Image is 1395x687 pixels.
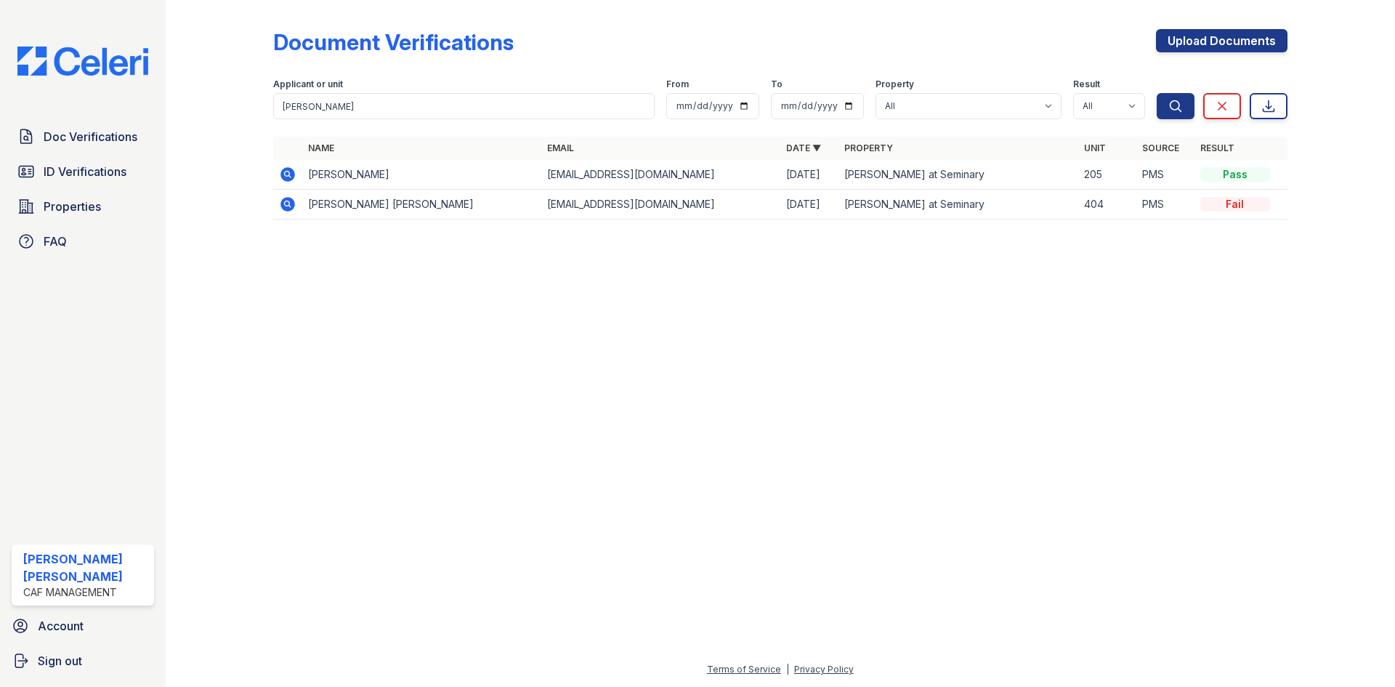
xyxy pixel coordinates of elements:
[1078,190,1136,220] td: 404
[547,142,574,153] a: Email
[1200,197,1270,212] div: Fail
[786,142,821,153] a: Date ▼
[771,79,783,90] label: To
[273,93,655,119] input: Search by name, email, or unit number
[12,157,154,186] a: ID Verifications
[23,550,148,585] div: [PERSON_NAME] [PERSON_NAME]
[273,79,343,90] label: Applicant or unit
[6,646,160,675] a: Sign out
[44,128,137,145] span: Doc Verifications
[838,190,1077,220] td: [PERSON_NAME] at Seminary
[6,47,160,76] img: CE_Logo_Blue-a8612792a0a2168367f1c8372b55b34899dd931a85d93a1a3d3e32e68fde9ad4.png
[6,611,160,640] a: Account
[44,198,101,215] span: Properties
[541,160,780,190] td: [EMAIL_ADDRESS][DOMAIN_NAME]
[1073,79,1100,90] label: Result
[794,664,854,675] a: Privacy Policy
[786,664,789,675] div: |
[1156,29,1287,52] a: Upload Documents
[302,190,541,220] td: [PERSON_NAME] [PERSON_NAME]
[1142,142,1179,153] a: Source
[302,160,541,190] td: [PERSON_NAME]
[1200,142,1234,153] a: Result
[541,190,780,220] td: [EMAIL_ADDRESS][DOMAIN_NAME]
[273,29,514,55] div: Document Verifications
[780,190,838,220] td: [DATE]
[1136,160,1194,190] td: PMS
[12,192,154,221] a: Properties
[780,160,838,190] td: [DATE]
[308,142,334,153] a: Name
[1136,190,1194,220] td: PMS
[12,227,154,256] a: FAQ
[44,233,67,250] span: FAQ
[876,79,914,90] label: Property
[666,79,689,90] label: From
[12,122,154,151] a: Doc Verifications
[838,160,1077,190] td: [PERSON_NAME] at Seminary
[844,142,893,153] a: Property
[38,617,84,635] span: Account
[23,585,148,600] div: CAF Management
[707,664,781,675] a: Terms of Service
[1078,160,1136,190] td: 205
[1200,167,1270,182] div: Pass
[1084,142,1106,153] a: Unit
[44,163,126,180] span: ID Verifications
[38,652,82,670] span: Sign out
